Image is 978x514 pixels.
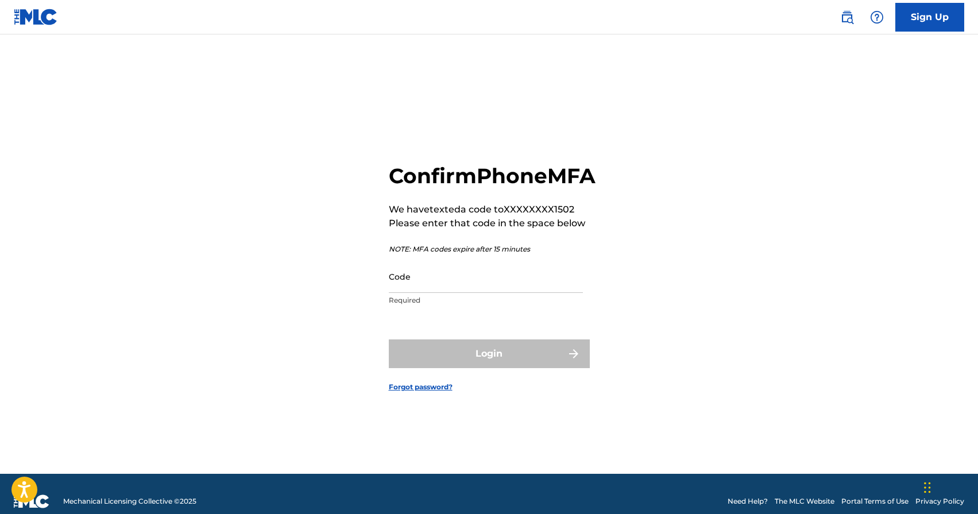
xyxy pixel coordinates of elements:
h2: Confirm Phone MFA [389,163,596,189]
p: NOTE: MFA codes expire after 15 minutes [389,244,596,254]
p: Please enter that code in the space below [389,217,596,230]
a: Forgot password? [389,382,453,392]
a: Sign Up [895,3,964,32]
a: Portal Terms of Use [841,496,909,507]
a: Public Search [836,6,859,29]
div: Drag [924,470,931,505]
p: We have texted a code to XXXXXXXX1502 [389,203,596,217]
a: The MLC Website [775,496,834,507]
iframe: Chat Widget [921,459,978,514]
span: Mechanical Licensing Collective © 2025 [63,496,196,507]
a: Privacy Policy [915,496,964,507]
img: logo [14,494,49,508]
p: Required [389,295,583,306]
img: MLC Logo [14,9,58,25]
div: Help [865,6,888,29]
img: help [870,10,884,24]
img: search [840,10,854,24]
a: Need Help? [728,496,768,507]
